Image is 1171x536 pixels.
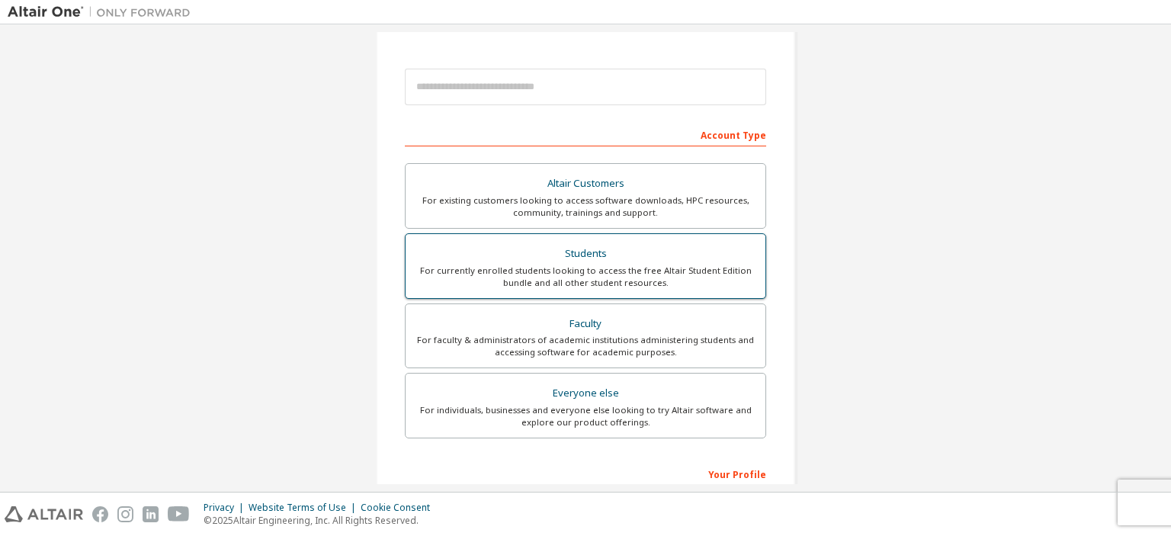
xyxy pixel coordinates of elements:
[405,461,766,486] div: Your Profile
[415,194,756,219] div: For existing customers looking to access software downloads, HPC resources, community, trainings ...
[415,383,756,404] div: Everyone else
[415,243,756,265] div: Students
[5,506,83,522] img: altair_logo.svg
[415,404,756,428] div: For individuals, businesses and everyone else looking to try Altair software and explore our prod...
[204,502,249,514] div: Privacy
[249,502,361,514] div: Website Terms of Use
[361,502,439,514] div: Cookie Consent
[415,334,756,358] div: For faculty & administrators of academic institutions administering students and accessing softwa...
[168,506,190,522] img: youtube.svg
[117,506,133,522] img: instagram.svg
[405,122,766,146] div: Account Type
[415,173,756,194] div: Altair Customers
[143,506,159,522] img: linkedin.svg
[8,5,198,20] img: Altair One
[415,313,756,335] div: Faculty
[415,265,756,289] div: For currently enrolled students looking to access the free Altair Student Edition bundle and all ...
[92,506,108,522] img: facebook.svg
[204,514,439,527] p: © 2025 Altair Engineering, Inc. All Rights Reserved.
